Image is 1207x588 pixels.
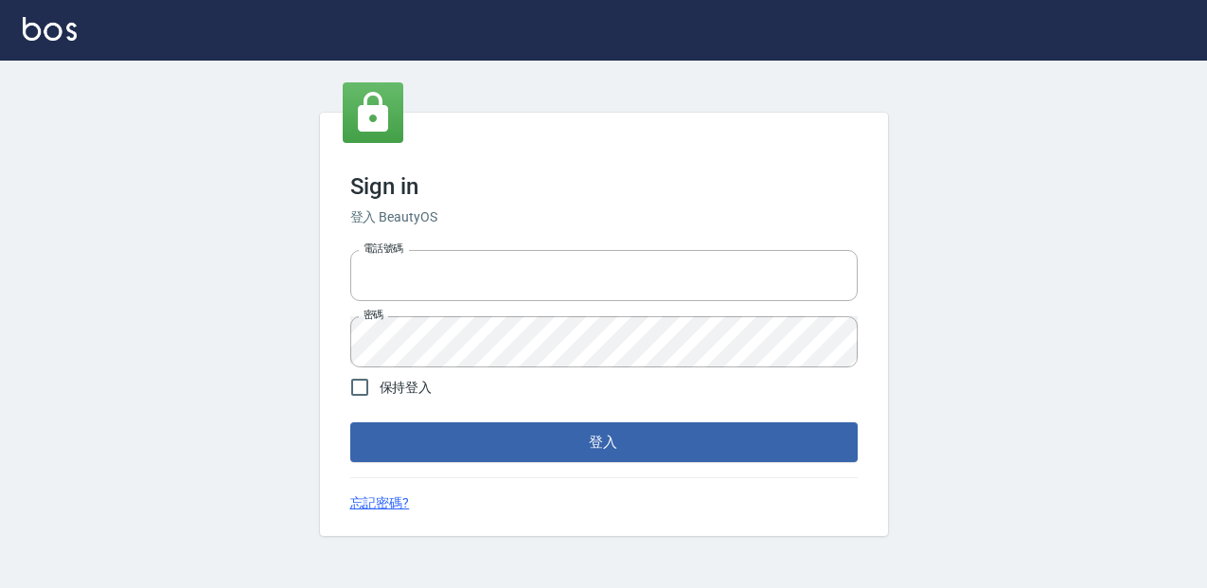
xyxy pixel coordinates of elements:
label: 電話號碼 [364,241,403,256]
button: 登入 [350,422,858,462]
h3: Sign in [350,173,858,200]
img: Logo [23,17,77,41]
label: 密碼 [364,308,383,322]
a: 忘記密碼? [350,493,410,513]
span: 保持登入 [380,378,433,398]
h6: 登入 BeautyOS [350,207,858,227]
